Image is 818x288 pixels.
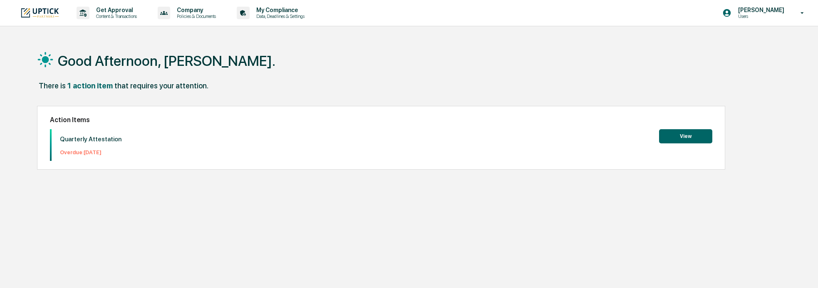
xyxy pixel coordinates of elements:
[114,81,208,90] div: that requires your attention.
[89,7,141,13] p: Get Approval
[50,116,712,124] h2: Action Items
[39,81,66,90] div: There is
[60,149,121,155] p: Overdue: [DATE]
[170,7,220,13] p: Company
[250,13,309,19] p: Data, Deadlines & Settings
[170,13,220,19] p: Policies & Documents
[250,7,309,13] p: My Compliance
[67,81,113,90] div: 1 action item
[731,13,788,19] p: Users
[20,7,60,18] img: logo
[659,132,712,140] a: View
[58,53,275,69] h1: Good Afternoon, [PERSON_NAME].
[60,135,121,143] p: Quarterly Attestation
[731,7,788,13] p: [PERSON_NAME]
[89,13,141,19] p: Content & Transactions
[659,129,712,143] button: View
